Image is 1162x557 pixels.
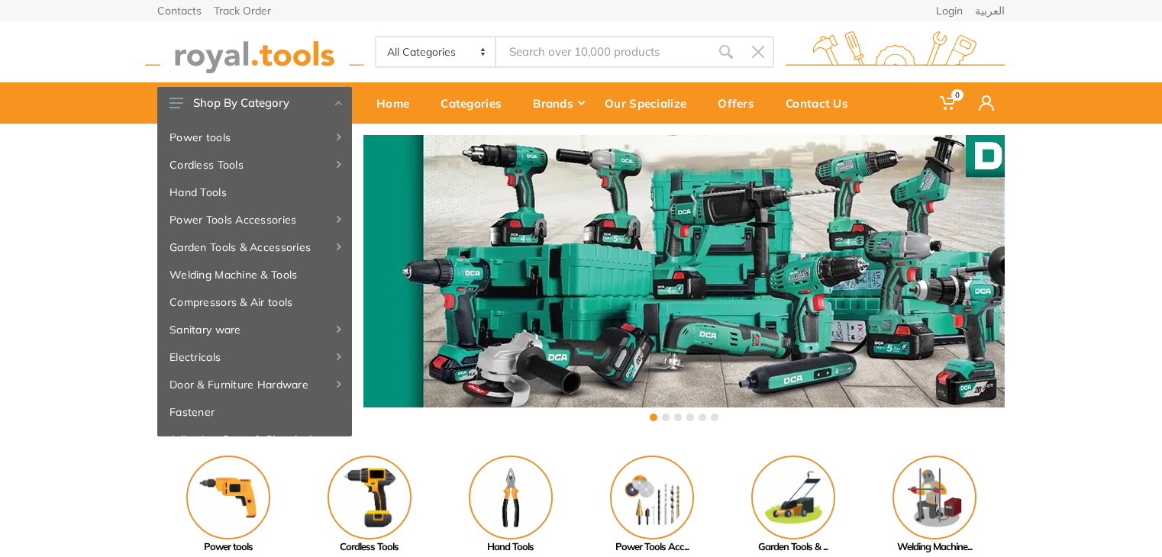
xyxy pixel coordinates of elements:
img: Royal - Garden Tools & Accessories [751,456,835,539]
input: Site search [496,36,710,68]
img: royal.tools Logo [145,31,364,73]
a: Fastener [157,398,352,426]
a: Garden Tools & Accessories [157,233,352,261]
button: Shop By Category [157,87,352,119]
a: Door & Furniture Hardware [157,371,352,398]
a: Electricals [157,343,352,371]
a: Home [366,82,430,124]
a: Adhesive, Spray & Chemical [157,426,352,453]
img: Royal - Hand Tools [469,456,553,539]
a: 0 [929,82,968,124]
a: Compressors & Air tools [157,288,352,316]
a: Offers [707,82,775,124]
a: Cordless Tools [157,151,352,179]
div: Power Tools Acc... [581,539,722,555]
a: Hand Tools [440,456,581,555]
a: العربية [975,5,1005,16]
a: Track Order [214,5,271,16]
img: Royal - Cordless Tools [328,456,412,539]
div: Offers [707,87,775,119]
a: Categories [430,82,522,124]
img: Royal - Power Tools Accessories [610,456,694,539]
a: Power tools [157,124,352,151]
img: Royal - Welding Machine & Tools [892,456,976,539]
div: Welding Machine... [863,539,1005,555]
a: Welding Machine... [863,456,1005,555]
span: 0 [951,89,963,101]
a: Login [936,5,963,16]
img: royal.tools Logo [786,31,1005,73]
div: Contact Us [775,87,869,119]
a: Power tools [157,456,299,555]
div: Hand Tools [440,539,581,555]
a: Cordless Tools [299,456,440,555]
div: Our Specialize [594,87,707,119]
a: Welding Machine & Tools [157,261,352,288]
a: Contacts [157,5,202,16]
div: Cordless Tools [299,539,440,555]
a: Power Tools Accessories [157,206,352,233]
a: Sanitary ware [157,316,352,343]
div: Categories [430,87,522,119]
select: Category [376,37,496,66]
div: Garden Tools & ... [722,539,863,555]
img: Royal - Power tools [186,456,270,539]
a: Power Tools Acc... [581,456,722,555]
div: Brands [522,87,594,119]
a: Our Specialize [594,82,707,124]
a: Garden Tools & ... [722,456,863,555]
a: Contact Us [775,82,869,124]
a: Hand Tools [157,179,352,206]
div: Home [366,87,430,119]
div: Power tools [157,539,299,555]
